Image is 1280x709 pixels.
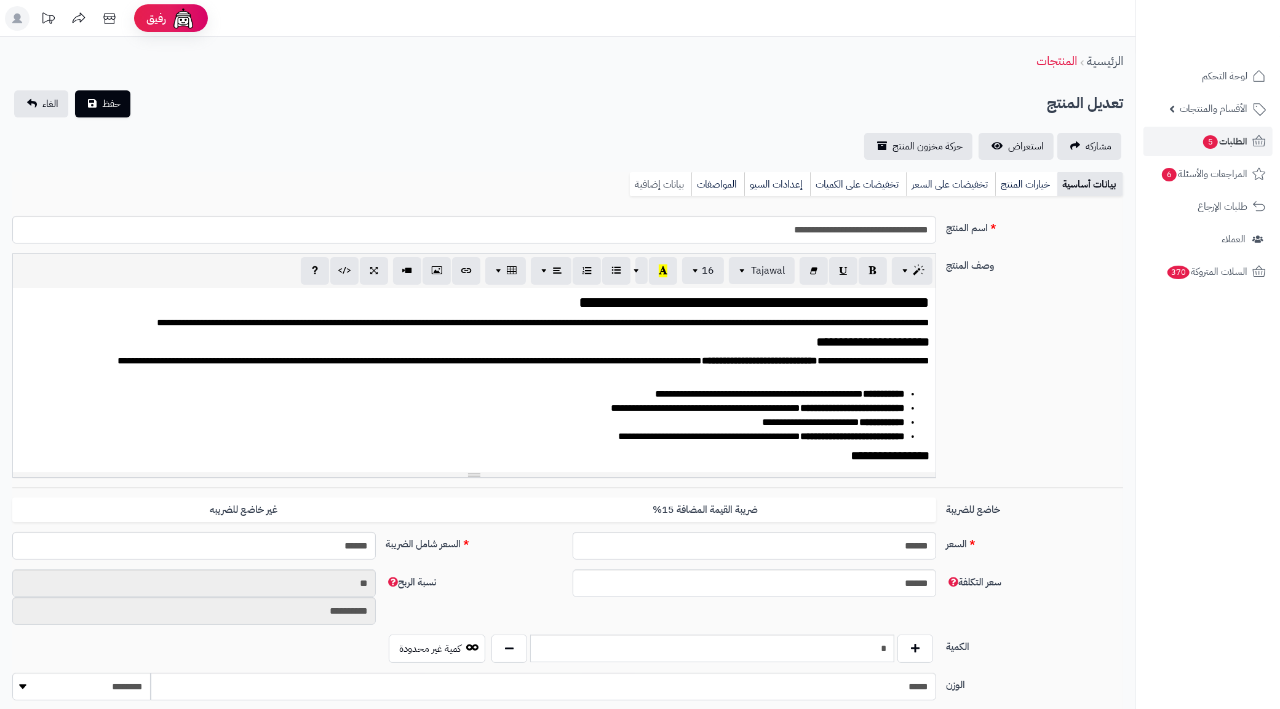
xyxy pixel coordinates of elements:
label: وصف المنتج [941,253,1128,273]
span: طلبات الإرجاع [1198,198,1247,215]
span: نسبة الربح [386,575,436,590]
a: المواصفات [691,172,744,197]
button: 16 [682,257,724,284]
a: الرئيسية [1087,52,1123,70]
button: حفظ [75,90,130,117]
span: الطلبات [1202,133,1247,150]
label: اسم المنتج [941,216,1128,236]
span: حفظ [102,97,121,111]
a: مشاركه [1057,133,1121,160]
span: رفيق [146,11,166,26]
img: logo-2.png [1196,9,1268,35]
a: تخفيضات على الكميات [810,172,906,197]
span: الأقسام والمنتجات [1180,100,1247,117]
span: السلات المتروكة [1166,263,1247,280]
label: ضريبة القيمة المضافة 15% [474,497,936,523]
span: 5 [1202,135,1218,149]
span: 16 [702,263,714,278]
label: الكمية [941,635,1128,654]
a: إعدادات السيو [744,172,810,197]
a: الطلبات5 [1143,127,1273,156]
h2: تعديل المنتج [1047,91,1123,116]
span: لوحة التحكم [1202,68,1247,85]
span: سعر التكلفة [946,575,1001,590]
span: حركة مخزون المنتج [892,139,963,154]
label: الوزن [941,673,1128,692]
img: ai-face.png [171,6,196,31]
a: العملاء [1143,224,1273,254]
label: السعر شامل الضريبة [381,532,568,552]
a: السلات المتروكة370 [1143,257,1273,287]
span: المراجعات والأسئلة [1161,165,1247,183]
a: بيانات أساسية [1057,172,1123,197]
span: استعراض [1008,139,1044,154]
a: استعراض [979,133,1054,160]
a: تحديثات المنصة [33,6,63,34]
span: 370 [1167,265,1191,280]
a: الغاء [14,90,68,117]
a: المنتجات [1036,52,1077,70]
a: المراجعات والأسئلة6 [1143,159,1273,189]
button: Tajawal [729,257,795,284]
span: مشاركه [1086,139,1111,154]
span: 6 [1161,167,1177,182]
span: الغاء [42,97,58,111]
a: طلبات الإرجاع [1143,192,1273,221]
label: السعر [941,532,1128,552]
a: خيارات المنتج [995,172,1057,197]
span: العملاء [1222,231,1246,248]
label: خاضع للضريبة [941,497,1128,517]
label: غير خاضع للضريبه [12,497,474,523]
a: لوحة التحكم [1143,61,1273,91]
a: حركة مخزون المنتج [864,133,972,160]
a: تخفيضات على السعر [906,172,995,197]
span: Tajawal [751,263,785,278]
a: بيانات إضافية [630,172,691,197]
